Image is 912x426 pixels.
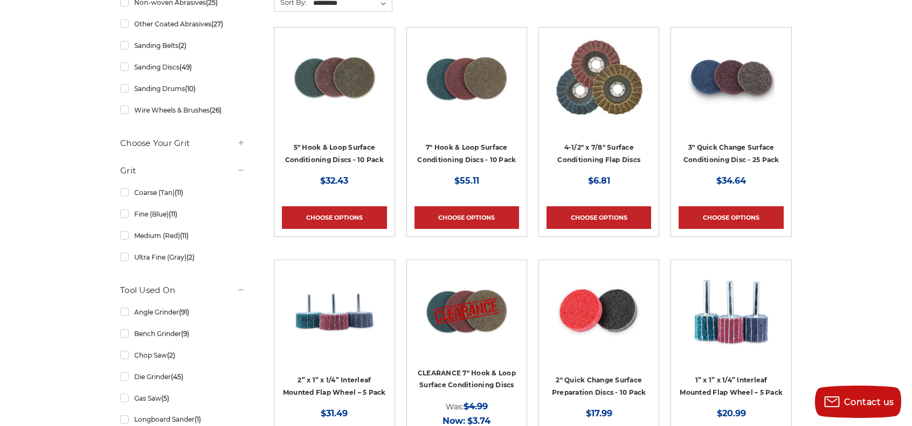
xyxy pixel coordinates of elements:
a: 5" Hook & Loop Surface Conditioning Discs - 10 Pack [285,143,384,164]
a: Scotch brite flap discs [547,35,651,139]
a: Sanding Belts(2) [120,36,245,55]
a: 5 inch surface conditioning discs [282,35,386,139]
span: (11) [169,210,177,218]
img: 7 inch surface conditioning discs [424,35,510,121]
span: $34.64 [716,176,746,186]
a: Bench Grinder(9) [120,324,245,343]
span: Now: [443,416,465,426]
a: 4-1/2" x 7/8" Surface Conditioning Flap Discs [557,143,640,164]
span: (2) [186,253,195,261]
a: 3" Quick Change Surface Conditioning Disc - 25 Pack [683,143,779,164]
a: Fine (Blue)(11) [120,205,245,224]
a: Die Grinder(45) [120,367,245,386]
h5: Tool Used On [120,284,245,297]
span: (91) [179,308,189,316]
span: (5) [161,394,169,402]
span: $20.99 [717,408,746,418]
span: (26) [210,106,222,114]
img: 5 inch surface conditioning discs [291,35,377,121]
span: $55.11 [454,176,479,186]
span: (9) [181,330,189,338]
a: CLEARANCE 7" Hook & Loop Surface Conditioning Discs [414,268,519,372]
h5: Grit [120,164,245,177]
span: $32.43 [320,176,348,186]
span: (27) [211,20,223,28]
span: (11) [175,188,183,197]
span: Contact us [844,397,894,407]
h5: Choose Your Grit [120,137,245,150]
a: Choose Options [282,206,386,229]
span: (2) [167,351,175,359]
img: CLEARANCE 7" Hook & Loop Surface Conditioning Discs [424,268,510,354]
a: Choose Options [414,206,519,229]
a: 3-inch surface conditioning quick change disc by Black Hawk Abrasives [679,35,783,139]
span: $3.74 [467,416,490,426]
img: 2 inch surface preparation discs [556,268,642,354]
span: (2) [178,41,186,50]
span: $6.81 [588,176,610,186]
span: $17.99 [586,408,612,418]
span: $31.49 [321,408,348,418]
img: 1” x 1” x 1/4” Interleaf Mounted Flap Wheel – 5 Pack [688,268,775,354]
span: (1) [195,415,201,423]
a: 2" Quick Change Surface Preparation Discs - 10 Pack [552,376,646,396]
a: 7" Hook & Loop Surface Conditioning Discs - 10 Pack [417,143,516,164]
span: (10) [185,85,196,93]
a: 2” x 1” x 1/4” Interleaf Mounted Flap Wheel – 5 Pack [282,268,386,372]
a: Other Coated Abrasives(27) [120,15,245,33]
button: Contact us [815,386,901,418]
a: Sanding Drums(10) [120,79,245,98]
a: Ultra Fine (Gray)(2) [120,248,245,267]
div: Was: [414,399,519,414]
span: $4.99 [464,401,488,411]
a: Chop Saw(2) [120,346,245,365]
a: Choose Options [679,206,783,229]
span: (49) [179,63,192,71]
span: (45) [171,373,183,381]
a: Coarse (Tan)(11) [120,183,245,202]
a: 1” x 1” x 1/4” Interleaf Mounted Flap Wheel – 5 Pack [680,376,783,396]
a: Medium (Red)(11) [120,226,245,245]
img: Scotch brite flap discs [555,35,643,121]
img: 2” x 1” x 1/4” Interleaf Mounted Flap Wheel – 5 Pack [291,268,377,354]
a: 2” x 1” x 1/4” Interleaf Mounted Flap Wheel – 5 Pack [283,376,386,396]
a: 1” x 1” x 1/4” Interleaf Mounted Flap Wheel – 5 Pack [679,268,783,372]
a: Sanding Discs(49) [120,58,245,76]
a: Angle Grinder(91) [120,303,245,322]
a: Wire Wheels & Brushes(26) [120,101,245,120]
a: Choose Options [547,206,651,229]
span: (11) [180,232,189,240]
a: 2 inch surface preparation discs [547,268,651,372]
img: 3-inch surface conditioning quick change disc by Black Hawk Abrasives [688,35,775,121]
a: 7 inch surface conditioning discs [414,35,519,139]
a: Gas Saw(5) [120,389,245,408]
